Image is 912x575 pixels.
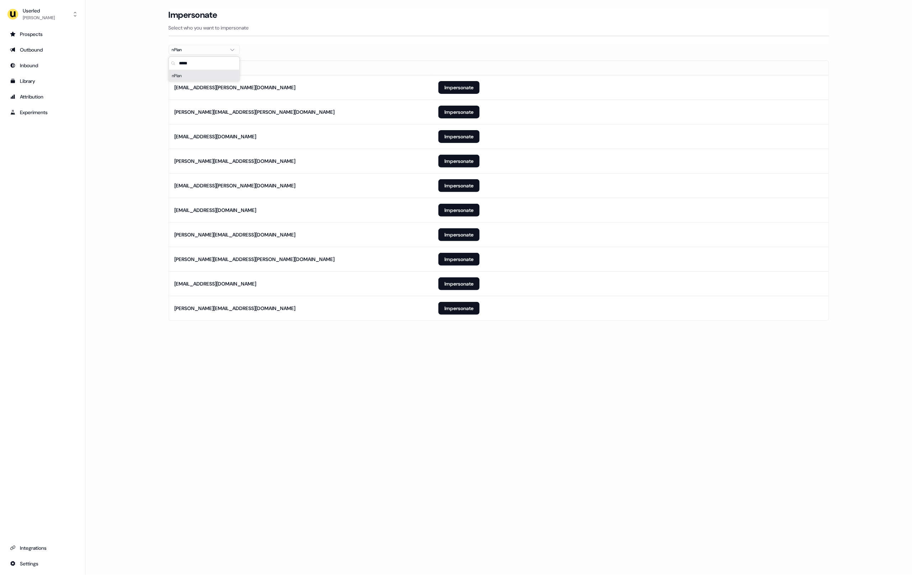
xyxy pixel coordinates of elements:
a: Go to outbound experience [6,44,79,55]
button: Impersonate [438,106,480,118]
a: Go to attribution [6,91,79,102]
div: [EMAIL_ADDRESS][DOMAIN_NAME] [175,207,257,214]
div: [PERSON_NAME][EMAIL_ADDRESS][PERSON_NAME][DOMAIN_NAME] [175,256,335,263]
div: [PERSON_NAME][EMAIL_ADDRESS][DOMAIN_NAME] [175,158,296,165]
div: Outbound [10,46,75,53]
button: Impersonate [438,179,480,192]
div: [PERSON_NAME] [23,14,55,21]
button: Impersonate [438,155,480,167]
button: Userled[PERSON_NAME] [6,6,79,23]
a: Go to integrations [6,542,79,554]
a: Go to experiments [6,107,79,118]
button: Impersonate [438,253,480,266]
div: [PERSON_NAME][EMAIL_ADDRESS][DOMAIN_NAME] [175,305,296,312]
div: [PERSON_NAME][EMAIL_ADDRESS][DOMAIN_NAME] [175,231,296,238]
div: [PERSON_NAME][EMAIL_ADDRESS][PERSON_NAME][DOMAIN_NAME] [175,108,335,116]
div: Library [10,78,75,85]
div: Userled [23,7,55,14]
a: Go to prospects [6,28,79,40]
button: nPlan [169,45,240,55]
div: Suggestions [169,70,239,81]
div: Prospects [10,31,75,38]
button: Impersonate [438,228,480,241]
div: nPlan [172,46,225,53]
div: [EMAIL_ADDRESS][PERSON_NAME][DOMAIN_NAME] [175,182,296,189]
a: Go to Inbound [6,60,79,71]
a: Go to templates [6,75,79,87]
div: Integrations [10,544,75,552]
div: Experiments [10,109,75,116]
h3: Impersonate [169,10,217,20]
button: Impersonate [438,277,480,290]
div: nPlan [169,70,239,81]
div: [EMAIL_ADDRESS][PERSON_NAME][DOMAIN_NAME] [175,84,296,91]
button: Impersonate [438,204,480,217]
button: Impersonate [438,81,480,94]
p: Select who you want to impersonate [169,24,829,31]
button: Impersonate [438,130,480,143]
div: [EMAIL_ADDRESS][DOMAIN_NAME] [175,133,257,140]
div: Inbound [10,62,75,69]
button: Impersonate [438,302,480,315]
a: Go to integrations [6,558,79,569]
th: Email [169,61,433,75]
div: [EMAIL_ADDRESS][DOMAIN_NAME] [175,280,257,287]
div: Settings [10,560,75,567]
div: Attribution [10,93,75,100]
